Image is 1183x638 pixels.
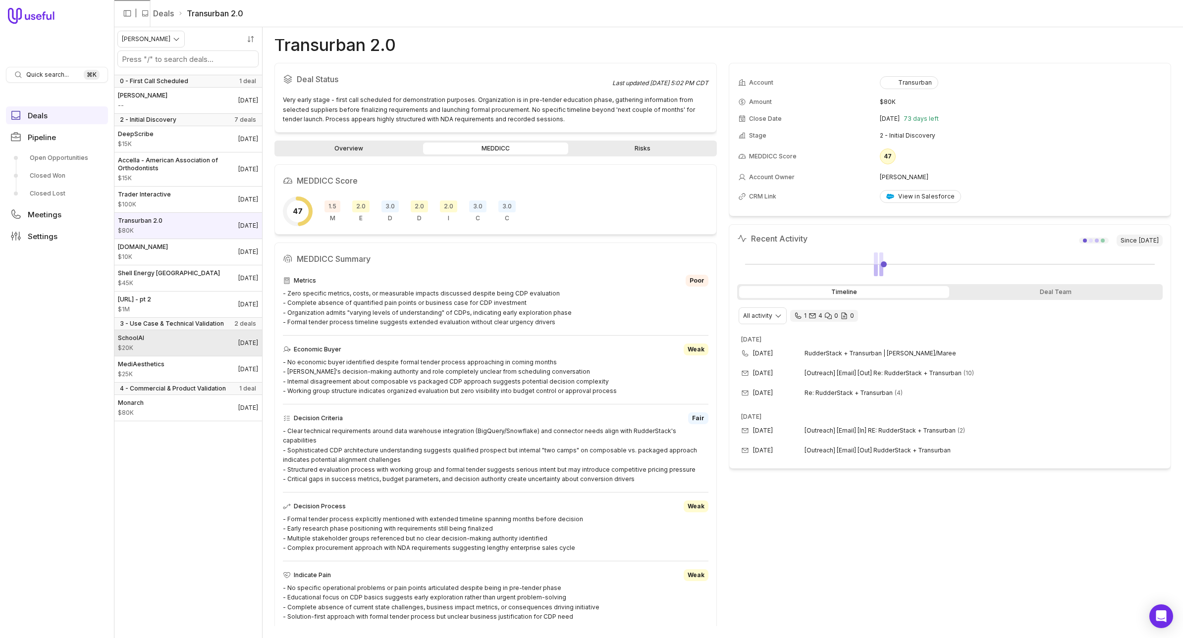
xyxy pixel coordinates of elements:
div: Indicate Pain [440,200,457,222]
div: Economic Buyer [283,344,708,355]
span: 2.0 [352,200,370,212]
span: Close Date [749,115,782,123]
a: SchoolAI$20K[DATE] [114,330,262,356]
span: MediAesthetics [118,360,164,368]
button: Transurban [880,76,938,89]
span: Trader Interactive [118,191,171,198]
span: 1 deal [239,385,256,393]
span: Fair [692,414,704,422]
time: [DATE] [741,413,761,420]
span: Amount [118,200,171,208]
span: Amount [118,370,164,378]
span: Shell Energy [GEOGRAPHIC_DATA] [118,269,220,277]
a: Transurban 2.0$80K[DATE] [114,213,262,239]
span: 3.0 [498,200,516,212]
span: 1 deal [239,77,256,85]
div: - Clear technical requirements around data warehouse integration (BigQuery/Snowflake) and connect... [283,426,708,484]
div: Decision Process [411,200,428,222]
span: Amount [118,101,167,109]
span: E [359,214,363,222]
time: Deal Close Date [238,404,258,412]
span: 73 days left [904,115,939,123]
span: Account Owner [749,173,795,181]
span: Amount [118,409,144,417]
span: I [448,214,449,222]
a: [URL] - pt 2$1M[DATE] [114,292,262,317]
div: Metrics [324,200,340,222]
div: Transurban [886,79,932,87]
button: Collapse sidebar [120,6,135,21]
span: C [505,214,509,222]
time: Deal Close Date [238,135,258,143]
span: Re: RudderStack + Transurban [805,389,893,397]
span: 2.0 [440,200,457,212]
a: Monarch$80K[DATE] [114,395,262,421]
span: Amount [118,305,151,313]
span: Account [749,79,773,87]
h2: Deal Status [283,71,612,87]
span: D [417,214,422,222]
span: 1.5 [324,200,340,212]
span: Transurban 2.0 [118,217,162,225]
span: 2 deals [234,320,256,328]
time: [DATE] [741,336,761,343]
a: Shell Energy [GEOGRAPHIC_DATA]$45K[DATE] [114,265,262,291]
span: C [476,214,480,222]
button: Sort by [243,32,258,47]
a: Pipeline [6,128,108,146]
span: CRM Link [749,193,776,200]
span: 2 emails in thread [958,427,965,435]
span: Amount [118,174,238,182]
span: 2 - Initial Discovery [120,116,176,124]
span: MEDDICC Score [749,152,797,160]
time: Deal Close Date [238,365,258,373]
div: Metrics [283,275,708,287]
span: RudderStack + Transurban | [PERSON_NAME]/Maree [805,349,1147,357]
div: Pipeline submenu [6,150,108,201]
div: Overall MEDDICC score [283,196,313,226]
div: Deal Team [951,286,1161,298]
li: Transurban 2.0 [178,7,243,19]
div: View in Salesforce [886,193,955,200]
span: Monarch [118,399,144,407]
time: Deal Close Date [238,222,258,230]
span: Weak [688,571,704,579]
span: Accella - American Association of Orthodontists [118,156,238,172]
a: MEDDICC [423,143,568,154]
time: Deal Close Date [238,165,258,173]
span: Since [1117,235,1163,246]
span: | [135,7,137,19]
span: Amount [118,227,162,235]
div: Champion [469,200,486,222]
div: - Formal tender process explicitly mentioned with extended timeline spanning months before decisi... [283,514,708,553]
span: Weak [688,345,704,353]
time: [DATE] [753,389,773,397]
time: Deal Close Date [238,97,258,104]
span: [URL] - pt 2 [118,295,151,303]
span: 47 [293,205,303,217]
div: - Zero specific metrics, costs, or measurable impacts discussed despite being CDP evaluation - Co... [283,289,708,327]
a: Trader Interactive$100K[DATE] [114,187,262,212]
span: DeepScribe [118,130,154,138]
time: [DATE] [753,446,773,454]
div: Open Intercom Messenger [1149,604,1173,628]
time: Deal Close Date [238,248,258,256]
a: Closed Won [6,168,108,184]
span: Settings [28,233,57,240]
td: [PERSON_NAME] [880,169,1162,185]
input: Search deals by name [118,51,258,67]
div: Decision Criteria [283,412,708,424]
time: Deal Close Date [238,339,258,347]
span: 2.0 [411,200,428,212]
time: [DATE] [753,369,773,377]
div: 1 call and 4 email threads [790,310,858,322]
a: MediAesthetics$25K[DATE] [114,356,262,382]
span: Amount [118,344,144,352]
span: 10 emails in thread [964,369,974,377]
span: M [330,214,335,222]
span: [Outreach] [Email] [Out] RudderStack + Transurban [805,446,951,454]
time: Deal Close Date [238,196,258,203]
div: Economic Buyer [352,200,370,222]
h2: MEDDICC Score [283,173,708,189]
div: Decision Criteria [381,200,399,222]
